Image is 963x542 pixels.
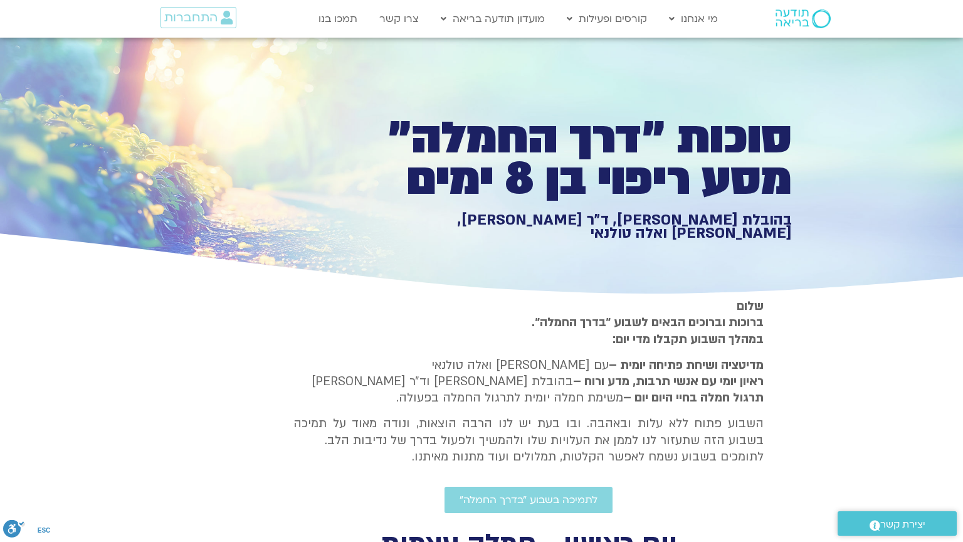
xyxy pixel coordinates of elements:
b: תרגול חמלה בחיי היום יום – [623,390,764,406]
b: ראיון יומי עם אנשי תרבות, מדע ורוח – [573,373,764,390]
a: לתמיכה בשבוע ״בדרך החמלה״ [445,487,613,513]
strong: ברוכות וברוכים הבאים לשבוע ״בדרך החמלה״. במהלך השבוע תקבלו מדי יום: [532,314,764,347]
strong: מדיטציה ושיחת פתיחה יומית – [609,357,764,373]
a: קורסים ופעילות [560,7,653,31]
h1: סוכות ״דרך החמלה״ מסע ריפוי בן 8 ימים [357,118,792,200]
a: התחברות [160,7,236,28]
p: עם [PERSON_NAME] ואלה טולנאי בהובלת [PERSON_NAME] וד״ר [PERSON_NAME] משימת חמלה יומית לתרגול החמל... [293,357,764,406]
h1: בהובלת [PERSON_NAME], ד״ר [PERSON_NAME], [PERSON_NAME] ואלה טולנאי [357,213,792,240]
a: תמכו בנו [312,7,364,31]
span: התחברות [164,11,218,24]
span: יצירת קשר [880,516,925,533]
a: יצירת קשר [838,511,957,536]
span: לתמיכה בשבוע ״בדרך החמלה״ [460,494,597,506]
p: השבוע פתוח ללא עלות ובאהבה. ובו בעת יש לנו הרבה הוצאות, ונודה מאוד על תמיכה בשבוע הזה שתעזור לנו ... [293,415,764,465]
a: מועדון תודעה בריאה [434,7,551,31]
strong: שלום [737,298,764,314]
img: תודעה בריאה [776,9,831,28]
a: מי אנחנו [663,7,724,31]
a: צרו קשר [373,7,425,31]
